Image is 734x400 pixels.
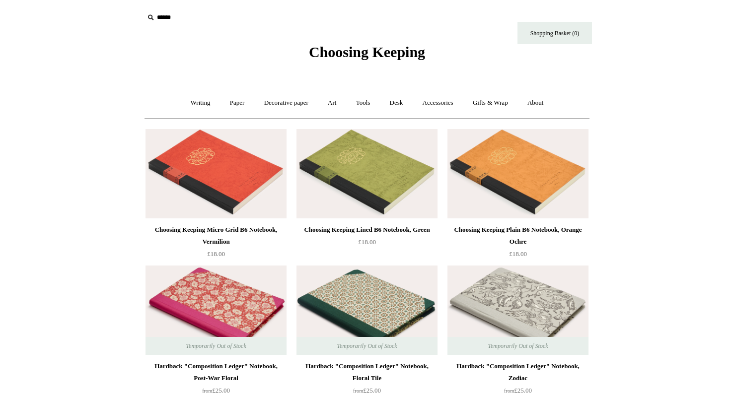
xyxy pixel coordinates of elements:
div: Hardback "Composition Ledger" Notebook, Zodiac [450,360,586,384]
img: Hardback "Composition Ledger" Notebook, Floral Tile [296,266,438,355]
div: Choosing Keeping Micro Grid B6 Notebook, Vermilion [148,224,284,248]
span: Choosing Keeping [309,44,425,60]
a: Shopping Basket (0) [517,22,592,44]
div: Choosing Keeping Lined B6 Notebook, Green [299,224,435,236]
div: Hardback "Composition Ledger" Notebook, Floral Tile [299,360,435,384]
img: Choosing Keeping Plain B6 Notebook, Orange Ochre [447,129,588,218]
span: from [353,388,363,394]
span: £18.00 [509,250,527,258]
div: Hardback "Composition Ledger" Notebook, Post-War Floral [148,360,284,384]
span: £18.00 [358,238,376,246]
img: Choosing Keeping Lined B6 Notebook, Green [296,129,438,218]
img: Hardback "Composition Ledger" Notebook, Post-War Floral [146,266,287,355]
span: from [202,388,212,394]
a: Choosing Keeping Lined B6 Notebook, Green Choosing Keeping Lined B6 Notebook, Green [296,129,438,218]
span: £25.00 [202,387,230,394]
a: Choosing Keeping Lined B6 Notebook, Green £18.00 [296,224,438,265]
a: Choosing Keeping Micro Grid B6 Notebook, Vermilion Choosing Keeping Micro Grid B6 Notebook, Vermi... [146,129,287,218]
a: About [518,90,553,116]
a: Hardback "Composition Ledger" Notebook, Post-War Floral Hardback "Composition Ledger" Notebook, P... [146,266,287,355]
a: Art [319,90,345,116]
a: Desk [381,90,412,116]
span: £18.00 [207,250,225,258]
a: Gifts & Wrap [464,90,517,116]
img: Choosing Keeping Micro Grid B6 Notebook, Vermilion [146,129,287,218]
a: Tools [347,90,379,116]
img: Hardback "Composition Ledger" Notebook, Zodiac [447,266,588,355]
a: Choosing Keeping Micro Grid B6 Notebook, Vermilion £18.00 [146,224,287,265]
a: Writing [182,90,220,116]
span: £25.00 [353,387,381,394]
div: Choosing Keeping Plain B6 Notebook, Orange Ochre [450,224,586,248]
a: Choosing Keeping Plain B6 Notebook, Orange Ochre Choosing Keeping Plain B6 Notebook, Orange Ochre [447,129,588,218]
span: from [504,388,514,394]
span: Temporarily Out of Stock [478,337,558,355]
span: Temporarily Out of Stock [327,337,407,355]
a: Choosing Keeping Plain B6 Notebook, Orange Ochre £18.00 [447,224,588,265]
a: Paper [221,90,254,116]
a: Accessories [414,90,462,116]
a: Hardback "Composition Ledger" Notebook, Zodiac Hardback "Composition Ledger" Notebook, Zodiac Tem... [447,266,588,355]
a: Decorative paper [255,90,317,116]
span: Temporarily Out of Stock [176,337,256,355]
span: £25.00 [504,387,532,394]
a: Choosing Keeping [309,52,425,59]
a: Hardback "Composition Ledger" Notebook, Floral Tile Hardback "Composition Ledger" Notebook, Flora... [296,266,438,355]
